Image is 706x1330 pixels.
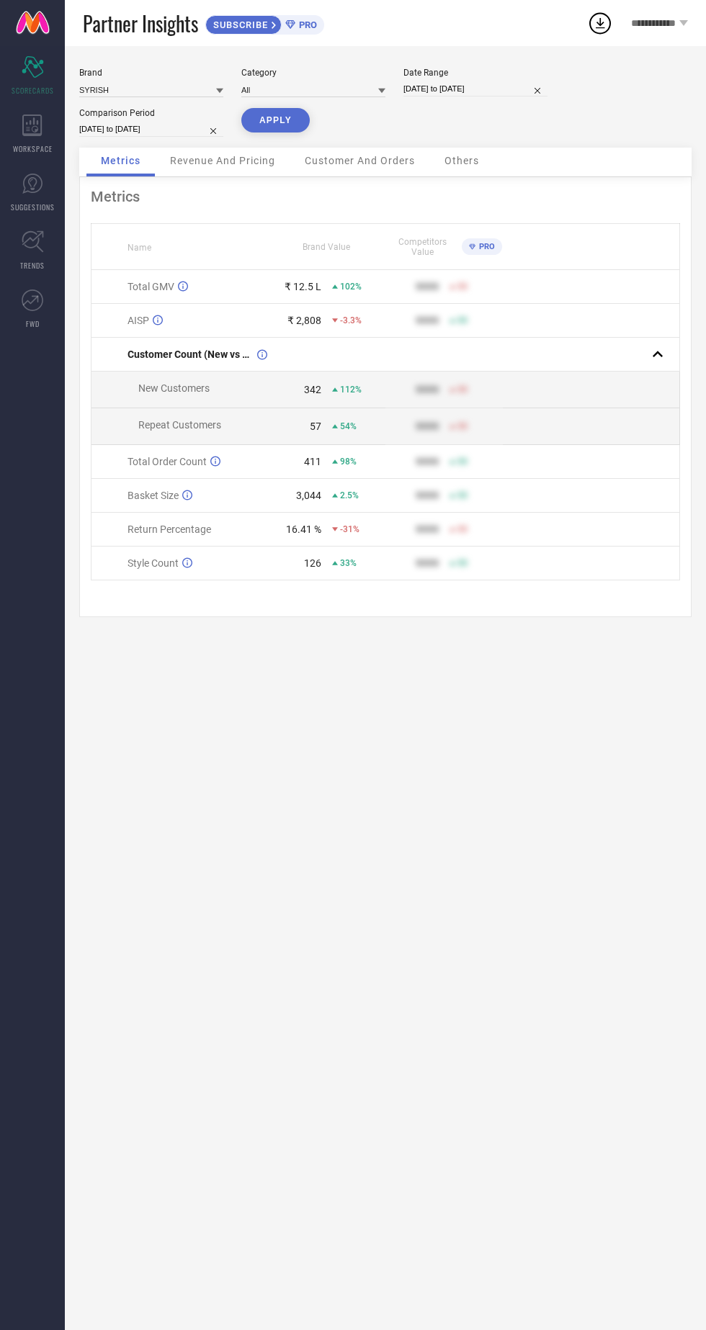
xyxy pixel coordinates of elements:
span: AISP [128,315,149,326]
div: 9999 [416,490,439,501]
div: Comparison Period [79,108,223,118]
span: Customer Count (New vs Repeat) [128,349,254,360]
span: 50 [457,282,468,292]
span: -3.3% [340,315,362,325]
input: Select date range [403,81,548,96]
span: 112% [340,385,362,395]
div: 9999 [416,524,439,535]
span: 50 [457,558,468,568]
div: Metrics [91,188,680,205]
div: 9999 [416,384,439,395]
span: 50 [457,524,468,534]
span: SUGGESTIONS [11,202,55,212]
span: Name [128,243,151,253]
div: 126 [304,557,321,569]
span: Return Percentage [128,524,211,535]
span: Basket Size [128,490,179,501]
div: 9999 [416,456,439,467]
span: 98% [340,457,357,467]
div: Brand [79,68,223,78]
span: PRO [475,242,495,251]
span: SCORECARDS [12,85,54,96]
span: 50 [457,315,468,325]
span: 50 [457,421,468,431]
span: Partner Insights [83,9,198,38]
span: TRENDS [20,260,45,271]
span: Style Count [128,557,179,569]
span: FWD [26,318,40,329]
span: 102% [340,282,362,292]
span: 33% [340,558,357,568]
div: Open download list [587,10,613,36]
div: 411 [304,456,321,467]
button: APPLY [241,108,310,132]
div: ₹ 2,808 [287,315,321,326]
div: Date Range [403,68,548,78]
span: Total Order Count [128,456,207,467]
span: WORKSPACE [13,143,53,154]
span: Competitors Value [386,237,458,257]
span: 54% [340,421,357,431]
span: -31% [340,524,359,534]
div: Category [241,68,385,78]
span: Total GMV [128,281,174,292]
span: Revenue And Pricing [170,155,275,166]
span: Others [444,155,479,166]
span: 2.5% [340,490,359,500]
div: 16.41 % [286,524,321,535]
span: 50 [457,457,468,467]
div: 9999 [416,281,439,292]
span: 50 [457,385,468,395]
div: 342 [304,384,321,395]
span: Metrics [101,155,140,166]
span: Customer And Orders [305,155,415,166]
div: 9999 [416,421,439,432]
div: 57 [310,421,321,432]
input: Select comparison period [79,122,223,137]
span: Brand Value [303,242,350,252]
div: 9999 [416,557,439,569]
div: 3,044 [296,490,321,501]
div: ₹ 12.5 L [285,281,321,292]
span: SUBSCRIBE [206,19,272,30]
span: Repeat Customers [138,419,221,431]
div: 9999 [416,315,439,326]
span: 50 [457,490,468,500]
span: PRO [295,19,317,30]
span: New Customers [138,382,210,394]
a: SUBSCRIBEPRO [205,12,324,35]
